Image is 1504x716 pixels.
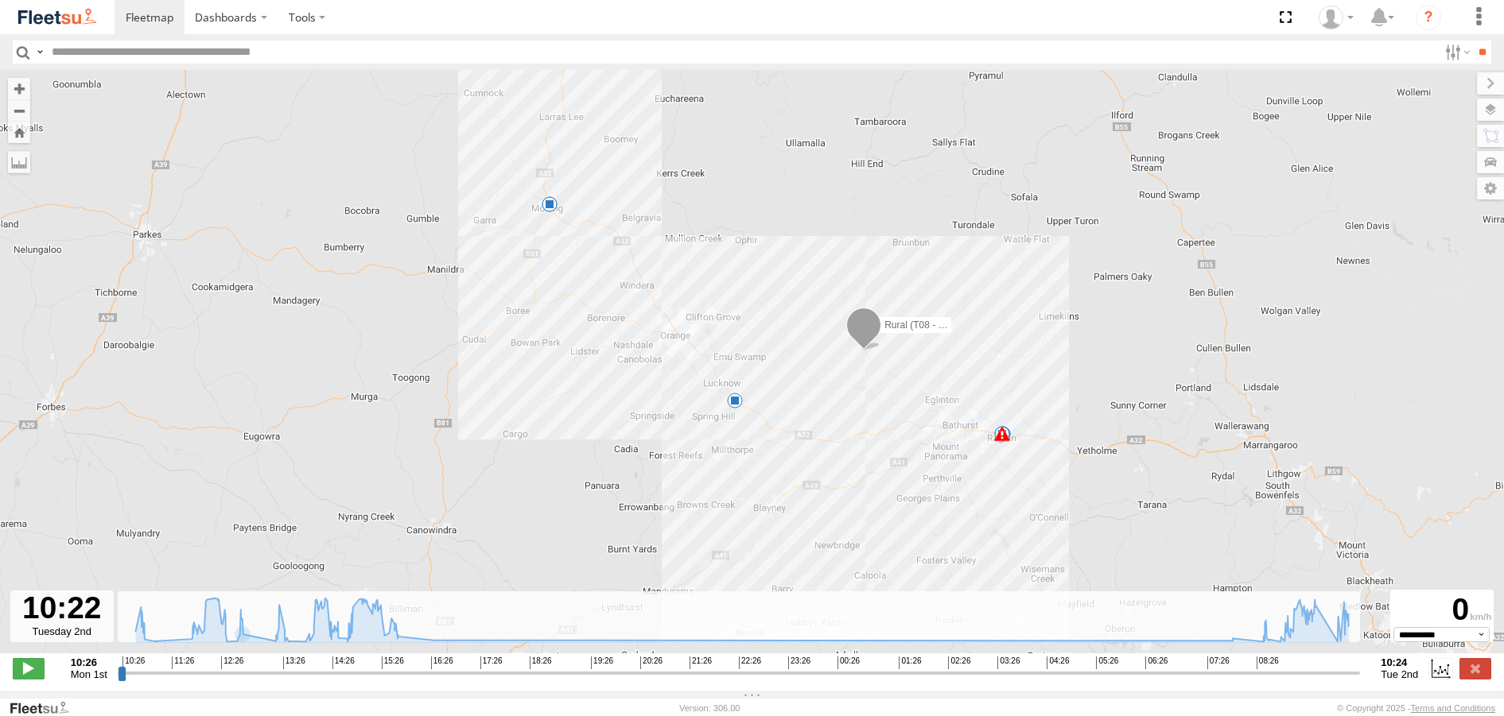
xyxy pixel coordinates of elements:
span: 04:26 [1047,656,1069,669]
span: 11:26 [172,656,194,669]
span: 02:26 [948,656,970,669]
label: Measure [8,151,30,173]
span: 08:26 [1257,656,1279,669]
label: Play/Stop [13,658,45,679]
span: Rural (T08 - [PERSON_NAME]) [884,319,1020,331]
span: 07:26 [1207,656,1230,669]
a: Terms and Conditions [1411,703,1495,713]
span: 01:26 [899,656,921,669]
div: Darren Small [1313,6,1359,29]
label: Close [1459,658,1491,679]
span: 12:26 [221,656,243,669]
span: 05:26 [1096,656,1118,669]
span: 21:26 [690,656,712,669]
span: 10:26 [122,656,145,669]
label: Search Query [33,41,46,64]
span: 13:26 [283,656,305,669]
div: 0 [1393,592,1491,627]
button: Zoom in [8,78,30,99]
span: 14:26 [332,656,355,669]
img: fleetsu-logo-horizontal.svg [16,6,99,28]
label: Search Filter Options [1439,41,1473,64]
span: 22:26 [739,656,761,669]
span: Mon 1st Sep 2025 [71,668,107,680]
span: 16:26 [431,656,453,669]
a: Visit our Website [9,700,82,716]
span: 23:26 [788,656,810,669]
span: 17:26 [480,656,503,669]
button: Zoom out [8,99,30,122]
span: 03:26 [997,656,1020,669]
span: 19:26 [591,656,613,669]
strong: 10:26 [71,656,107,668]
strong: 10:24 [1381,656,1418,668]
button: Zoom Home [8,122,30,143]
div: Version: 306.00 [679,703,740,713]
span: 06:26 [1145,656,1168,669]
i: ? [1416,5,1441,30]
span: 15:26 [382,656,404,669]
span: 20:26 [640,656,663,669]
div: 8 [727,393,743,408]
label: Map Settings [1477,177,1504,199]
span: 00:26 [837,656,860,669]
div: © Copyright 2025 - [1337,703,1495,713]
span: 18:26 [530,656,552,669]
span: Tue 2nd Sep 2025 [1381,668,1418,680]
